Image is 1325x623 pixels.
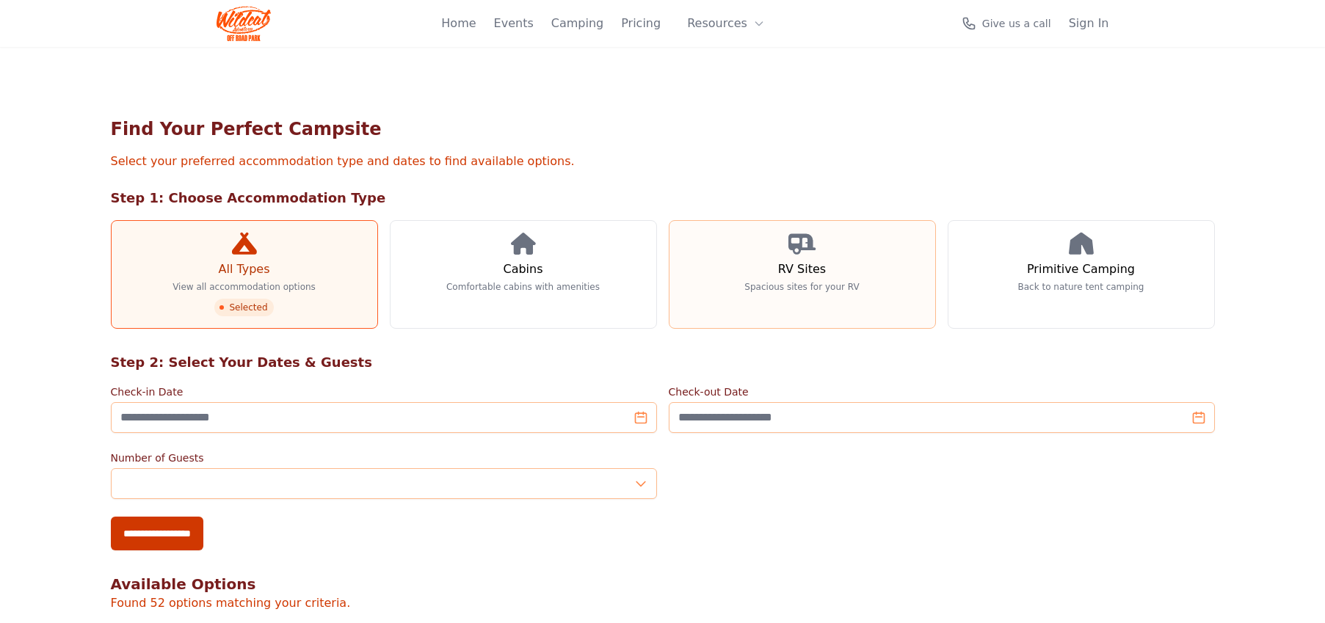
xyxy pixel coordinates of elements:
a: Give us a call [962,16,1051,31]
label: Number of Guests [111,451,657,465]
label: Check-in Date [111,385,657,399]
p: Back to nature tent camping [1018,281,1144,293]
h2: Step 1: Choose Accommodation Type [111,188,1215,208]
p: Spacious sites for your RV [744,281,859,293]
h2: Step 2: Select Your Dates & Guests [111,352,1215,373]
button: Resources [678,9,774,38]
h3: All Types [218,261,269,278]
a: Sign In [1069,15,1109,32]
p: Comfortable cabins with amenities [446,281,600,293]
h2: Available Options [111,574,1215,594]
h3: Primitive Camping [1027,261,1135,278]
p: View all accommodation options [173,281,316,293]
h3: Cabins [503,261,542,278]
a: Events [494,15,534,32]
h3: RV Sites [778,261,826,278]
a: Primitive Camping Back to nature tent camping [948,220,1215,329]
a: Camping [551,15,603,32]
h1: Find Your Perfect Campsite [111,117,1215,141]
a: RV Sites Spacious sites for your RV [669,220,936,329]
img: Wildcat Logo [217,6,272,41]
label: Check-out Date [669,385,1215,399]
a: Pricing [621,15,661,32]
p: Select your preferred accommodation type and dates to find available options. [111,153,1215,170]
a: Home [441,15,476,32]
p: Found 52 options matching your criteria. [111,594,1215,612]
span: Selected [214,299,273,316]
a: Cabins Comfortable cabins with amenities [390,220,657,329]
span: Give us a call [982,16,1051,31]
a: All Types View all accommodation options Selected [111,220,378,329]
